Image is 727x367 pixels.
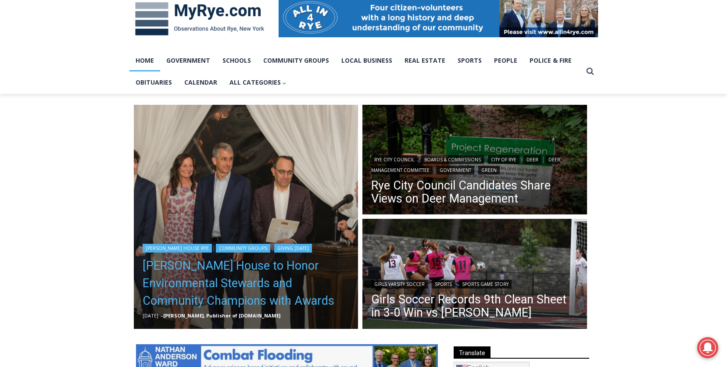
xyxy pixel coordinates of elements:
a: Calendar [178,71,223,93]
a: Local Business [335,50,398,71]
img: (PHOTO: Hannah Jachman scores a header goal on October 7, 2025, with teammates Parker Calhoun (#1... [362,219,587,331]
a: Deer [523,155,541,164]
a: Real Estate [398,50,451,71]
a: Girls Varsity Soccer [371,280,428,289]
h4: [PERSON_NAME] Read Sanctuary Fall Fest: [DATE] [7,88,117,108]
div: "We would have speakers with experience in local journalism speak to us about their experiences a... [222,0,415,85]
div: | | [143,242,350,253]
a: Rye City Council Candidates Share Views on Deer Management [371,179,578,205]
a: Community Groups [216,244,270,253]
a: Obituaries [129,71,178,93]
a: Read More Rye City Council Candidates Share Views on Deer Management [362,105,587,217]
button: View Search Form [582,64,598,79]
a: Sports [432,280,455,289]
a: Community Groups [257,50,335,71]
a: Sports Game Story [459,280,512,289]
a: Rye City Council [371,155,417,164]
a: Read More Girls Soccer Records 9th Clean Sheet in 3-0 Win vs Harrison [362,219,587,331]
img: (PHOTO: The Rye Nature Center maintains two fenced deer exclosure areas to keep deer out and allo... [362,105,587,217]
a: Boards & Commissions [421,155,484,164]
nav: Primary Navigation [129,50,582,94]
span: – [161,312,163,319]
div: | | [371,278,578,289]
div: 6 [92,76,96,85]
a: Girls Soccer Records 9th Clean Sheet in 3-0 Win vs [PERSON_NAME] [371,293,578,319]
a: Green [478,166,500,175]
a: Government [160,50,216,71]
a: Sports [451,50,488,71]
div: 6 [103,76,107,85]
a: [PERSON_NAME] Read Sanctuary Fall Fest: [DATE] [0,87,131,109]
span: Translate [454,346,491,358]
img: (PHOTO: Ferdinand Coghlan (Rye High School Eagle Scout), Lisa Dominici (executive director, Rye Y... [134,105,358,329]
a: Read More Wainwright House to Honor Environmental Stewards and Community Champions with Awards [134,105,358,329]
time: [DATE] [143,312,158,319]
button: Child menu of All Categories [223,71,293,93]
a: Home [129,50,160,71]
a: People [488,50,523,71]
div: / [98,76,100,85]
a: [PERSON_NAME], Publisher of [DOMAIN_NAME] [163,312,280,319]
span: Intern @ [DOMAIN_NAME] [229,87,407,107]
a: Government [437,166,474,175]
a: Intern @ [DOMAIN_NAME] [211,85,425,109]
a: Schools [216,50,257,71]
div: | | | | | | [371,153,578,175]
a: Police & Fire [523,50,578,71]
a: [PERSON_NAME] House to Honor Environmental Stewards and Community Champions with Awards [143,257,350,310]
a: Giving [DATE] [274,244,312,253]
a: [PERSON_NAME] House Rye [143,244,212,253]
div: Two by Two Animal Haven & The Nature Company: The Wild World of Animals [92,25,127,74]
a: City of Rye [488,155,519,164]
